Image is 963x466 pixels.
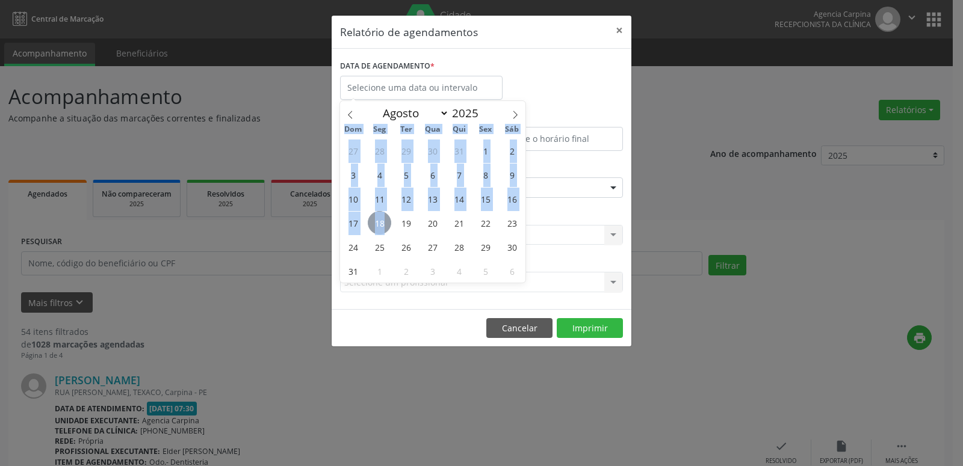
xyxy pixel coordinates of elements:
span: Agosto 16, 2025 [500,187,524,210]
span: Agosto 24, 2025 [341,235,365,259]
label: DATA DE AGENDAMENTO [340,57,435,76]
span: Seg [367,126,393,133]
span: Agosto 26, 2025 [394,235,418,259]
span: Sáb [499,126,525,133]
span: Julho 29, 2025 [394,139,418,162]
span: Agosto 1, 2025 [474,139,497,162]
span: Agosto 27, 2025 [421,235,444,259]
span: Agosto 5, 2025 [394,163,418,186]
button: Close [607,16,631,45]
span: Agosto 30, 2025 [500,235,524,259]
input: Selecione uma data ou intervalo [340,76,503,100]
span: Agosto 31, 2025 [341,259,365,283]
span: Agosto 9, 2025 [500,163,524,186]
span: Agosto 14, 2025 [447,187,471,210]
span: Agosto 23, 2025 [500,211,524,235]
span: Agosto 19, 2025 [394,211,418,235]
span: Agosto 25, 2025 [368,235,391,259]
span: Julho 30, 2025 [421,139,444,162]
button: Imprimir [557,318,623,339]
span: Agosto 21, 2025 [447,211,471,235]
span: Agosto 7, 2025 [447,163,471,186]
span: Julho 28, 2025 [368,139,391,162]
span: Agosto 4, 2025 [368,163,391,186]
span: Agosto 12, 2025 [394,187,418,210]
span: Agosto 18, 2025 [368,211,391,235]
h5: Relatório de agendamentos [340,24,478,40]
span: Agosto 8, 2025 [474,163,497,186]
label: ATÉ [485,108,623,127]
span: Agosto 3, 2025 [341,163,365,186]
span: Agosto 11, 2025 [368,187,391,210]
span: Qua [420,126,446,133]
input: Year [449,105,489,121]
span: Agosto 15, 2025 [474,187,497,210]
span: Julho 31, 2025 [447,139,471,162]
span: Setembro 1, 2025 [368,259,391,283]
select: Month [377,105,449,121]
span: Agosto 13, 2025 [421,187,444,210]
span: Sex [472,126,499,133]
span: Agosto 29, 2025 [474,235,497,259]
span: Julho 27, 2025 [341,139,365,162]
span: Setembro 5, 2025 [474,259,497,283]
input: Selecione o horário final [485,127,623,151]
span: Agosto 22, 2025 [474,211,497,235]
span: Dom [340,126,367,133]
span: Agosto 17, 2025 [341,211,365,235]
button: Cancelar [486,318,553,339]
span: Setembro 6, 2025 [500,259,524,283]
span: Setembro 3, 2025 [421,259,444,283]
span: Agosto 10, 2025 [341,187,365,210]
span: Setembro 2, 2025 [394,259,418,283]
span: Agosto 2, 2025 [500,139,524,162]
span: Agosto 20, 2025 [421,211,444,235]
span: Agosto 6, 2025 [421,163,444,186]
span: Agosto 28, 2025 [447,235,471,259]
span: Setembro 4, 2025 [447,259,471,283]
span: Qui [446,126,472,133]
span: Ter [393,126,420,133]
